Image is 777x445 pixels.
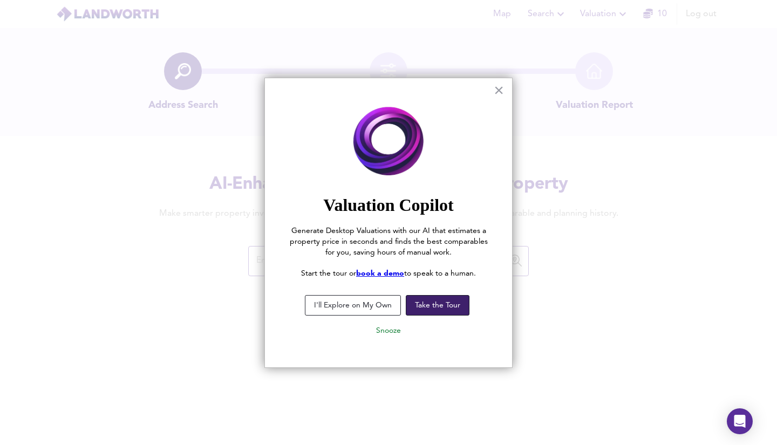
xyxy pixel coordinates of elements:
[367,321,410,340] button: Snooze
[404,270,476,277] span: to speak to a human.
[305,295,401,316] button: I'll Explore on My Own
[727,408,753,434] div: Open Intercom Messenger
[494,81,504,99] button: Close
[301,270,356,277] span: Start the tour or
[406,295,469,316] button: Take the Tour
[287,226,490,258] p: Generate Desktop Valuations with our AI that estimates a property price in seconds and finds the ...
[356,270,404,277] a: book a demo
[287,195,490,215] h2: Valuation Copilot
